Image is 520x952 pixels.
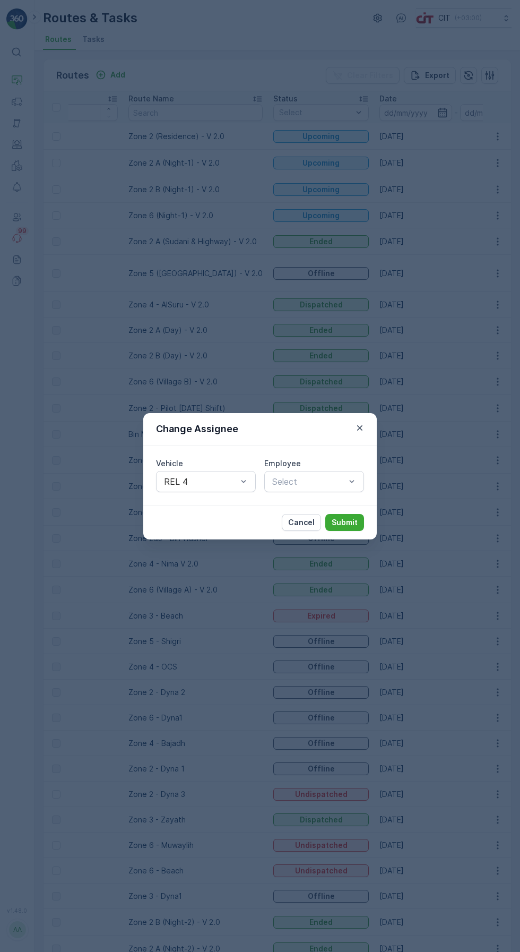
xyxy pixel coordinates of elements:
label: Vehicle [156,459,183,468]
p: Select [272,475,345,488]
button: Submit [325,514,364,531]
button: Cancel [282,514,321,531]
p: Cancel [288,517,315,528]
p: Change Assignee [156,422,238,436]
label: Employee [264,459,301,468]
p: Submit [332,517,358,528]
